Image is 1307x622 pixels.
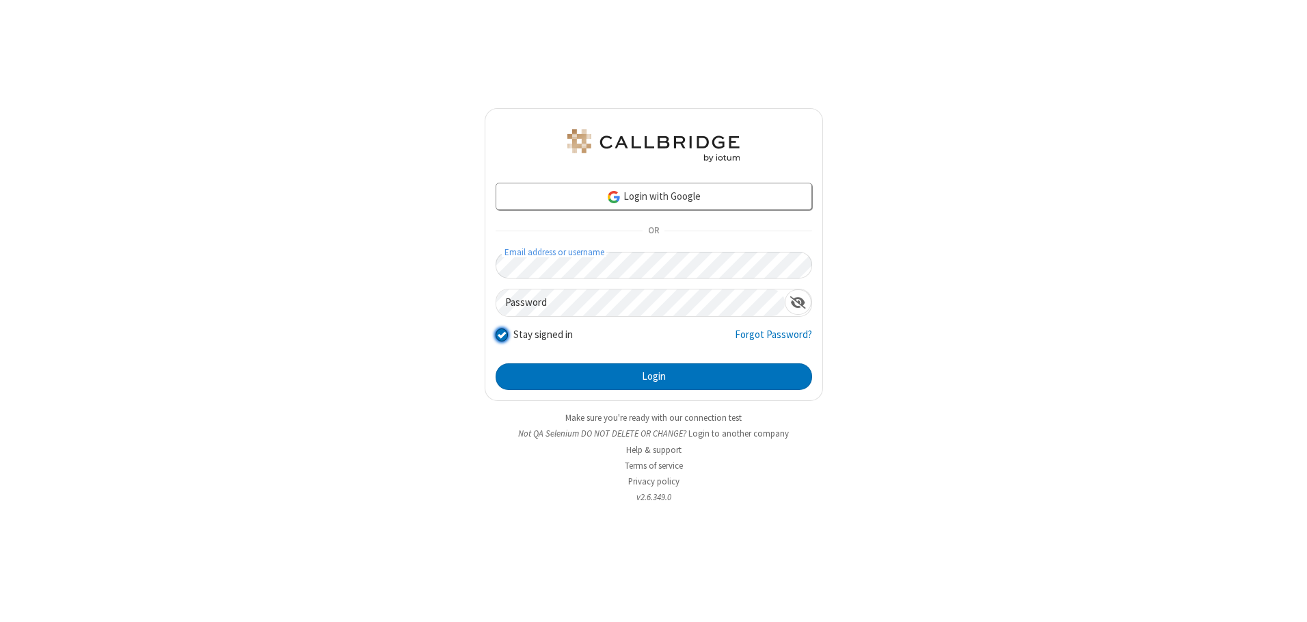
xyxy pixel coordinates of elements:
a: Terms of service [625,460,683,471]
a: Make sure you're ready with our connection test [565,412,742,424]
a: Help & support [626,444,682,456]
a: Login with Google [496,183,812,210]
a: Privacy policy [628,476,679,487]
div: Show password [785,289,811,315]
span: OR [643,222,664,241]
button: Login to another company [688,427,789,440]
label: Stay signed in [513,327,573,343]
li: v2.6.349.0 [485,491,823,504]
input: Email address or username [496,252,812,278]
a: Forgot Password? [735,327,812,353]
button: Login [496,363,812,391]
li: Not QA Selenium DO NOT DELETE OR CHANGE? [485,427,823,440]
img: google-icon.png [606,190,621,205]
img: QA Selenium DO NOT DELETE OR CHANGE [565,129,742,162]
input: Password [496,289,785,316]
